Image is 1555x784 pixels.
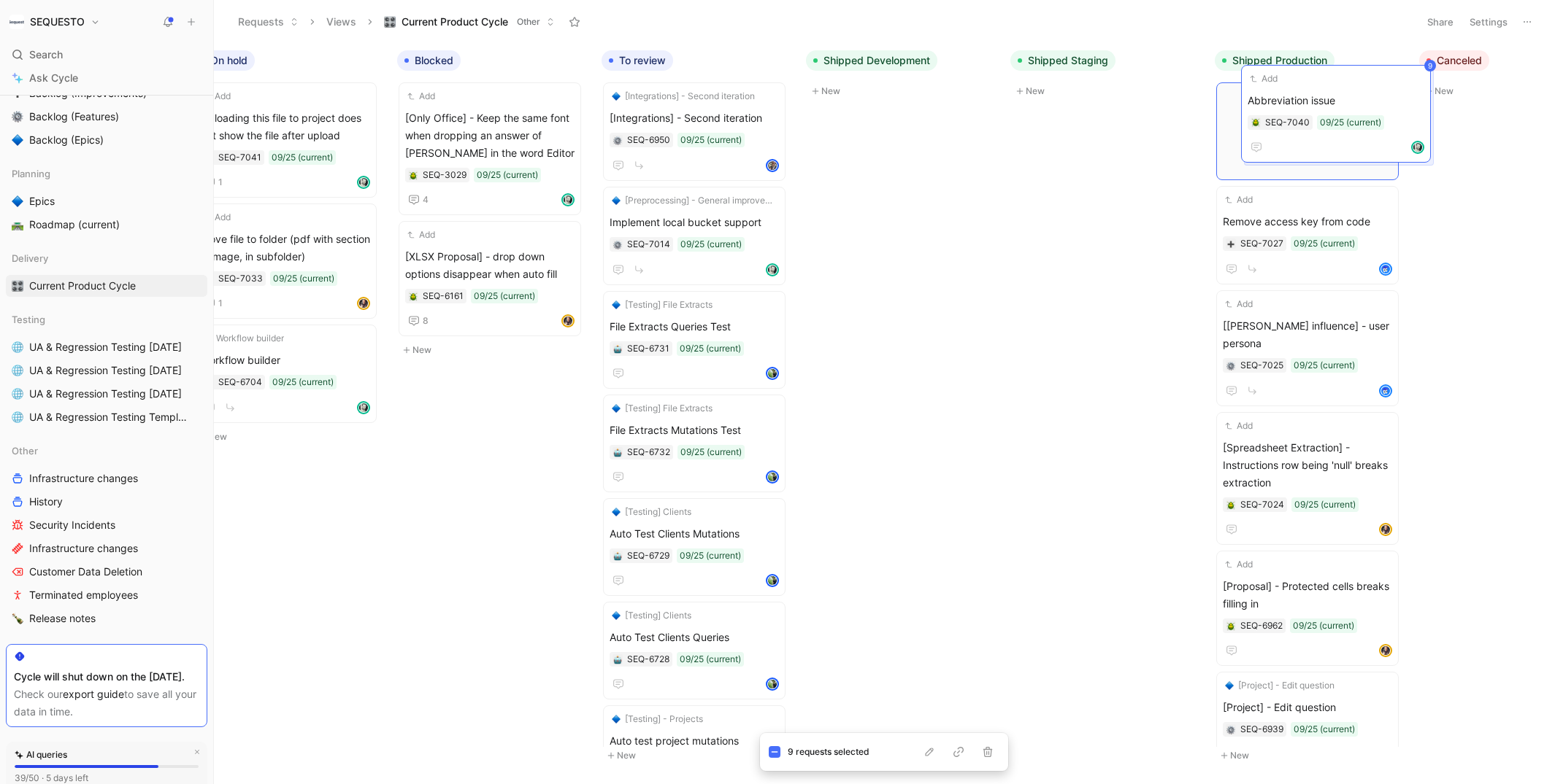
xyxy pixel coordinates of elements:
[603,602,786,699] a: 🔷[Testing] ClientsAuto Test Clients Queries09/25 (current)avatar
[1209,44,1413,772] div: Shipped ProductionNew
[1463,12,1514,32] button: Settings
[1010,82,1203,100] button: New
[377,11,561,33] button: 🎛️Current Product CycleOther
[12,341,23,353] img: 🌐
[29,217,120,232] span: Roadmap (current)
[9,277,26,295] button: 🎛️
[12,195,23,207] img: 🔷
[194,82,377,198] a: AddUploading this file to project does not show the file after upload09/25 (current)1avatar
[193,428,385,446] button: New
[603,498,786,596] a: 🔷[Testing] ClientsAuto Test Clients Mutations09/25 (current)avatar
[6,608,207,629] a: 🍾Release notes
[397,50,461,71] button: Blocked
[29,387,182,401] span: UA & Regression Testing [DATE]
[29,541,138,556] span: Infrastructure changes
[6,129,207,151] a: 🔷Backlog (Epics)
[399,82,581,215] a: Add[Only Office] - Keep the same font when dropping an answer of [PERSON_NAME] in the word Editor...
[1215,50,1335,71] button: Shipped Production
[384,16,396,28] img: 🎛️
[9,408,26,426] button: 🌐
[1216,551,1399,666] a: Add[Proposal] - Protected cells breaks filling in09/25 (current)avatar
[9,610,26,627] button: 🍾
[6,12,104,32] button: SEQUESTOSEQUESTO
[6,360,207,381] a: 🌐UA & Regression Testing [DATE]
[14,686,199,721] div: Check our to save all your data in time.
[602,50,673,71] button: To review
[29,588,138,602] span: Terminated employees
[6,308,207,330] div: Testing
[12,134,23,146] img: 🔷
[6,163,207,185] div: Planning
[619,53,666,68] span: To review
[14,668,199,686] div: Cycle will shut down on the [DATE].
[9,108,26,125] button: ⚙️
[9,362,26,379] button: 🌐
[29,46,63,63] span: Search
[63,688,124,700] a: export guide
[806,50,937,71] button: Shipped Development
[12,312,45,327] span: Testing
[12,613,23,624] img: 🍾
[1216,412,1399,545] a: Add[Spreadsheet Extraction] - Instructions row being 'null' breaks extraction09/25 (current)avatar
[187,44,391,453] div: On holdNew
[29,69,78,87] span: Ask Cycle
[788,745,921,759] div: 9 requests selected
[12,251,48,265] span: Delivery
[1419,50,1489,71] button: Canceled
[1028,53,1108,68] span: Shipped Staging
[823,53,930,68] span: Shipped Development
[603,82,786,181] a: 🔷[Integrations] - Second iteration[Integrations] - Second iteration09/25 (current)avatar
[800,44,1005,107] div: Shipped DevelopmentNew
[1216,290,1399,406] a: Add[[PERSON_NAME] influence] - user persona09/25 (current)avatar
[12,166,50,181] span: Planning
[6,44,207,66] div: Search
[12,219,23,230] img: 🛣️
[6,247,207,297] div: Delivery🎛️Current Product Cycle
[1010,50,1116,71] button: Shipped Staging
[6,275,207,297] a: 🎛️Current Product Cycle
[6,383,207,405] a: 🌐UA & Regression Testing [DATE]
[9,15,24,29] img: SEQUESTO
[415,53,453,68] span: Blocked
[29,611,96,626] span: Release notes
[6,190,207,212] a: 🔷Epics
[231,11,305,33] button: Requests
[6,214,207,236] a: 🛣️Roadmap (current)
[6,440,207,462] div: Other
[399,221,581,336] a: Add[XLSX Proposal] - drop down options disappear when auto fill09/25 (current)8avatar
[29,410,188,424] span: UA & Regression Testing Template
[193,50,255,71] button: On hold
[15,748,67,762] div: AI queries
[1421,12,1460,32] button: Share
[29,518,115,532] span: Security Incidents
[603,395,786,492] a: 🔷[Testing] File ExtractsFile Extracts Mutations Test09/25 (current)avatar
[1005,44,1209,107] div: Shipped StagingNew
[9,385,26,403] button: 🌐
[29,109,119,124] span: Backlog (Features)
[29,494,63,509] span: History
[603,291,786,389] a: 🔷[Testing] File ExtractsFile Extracts Queries Test09/25 (current)avatar
[1437,53,1482,68] span: Canceled
[603,187,786,285] a: 🔷[Preprocessing] - General improvementsImplement local bucket support09/25 (current)avatar
[29,340,182,354] span: UA & Regression Testing [DATE]
[12,365,23,376] img: 🌐
[9,216,26,233] button: 🛣️
[12,111,23,123] img: ⚙️
[9,338,26,356] button: 🌐
[517,15,540,29] span: Other
[194,325,377,423] a: Workflow builderWorkflow builder09/25 (current)avatar
[6,467,207,489] a: Infrastructure changes
[29,279,136,293] span: Current Product Cycle
[9,193,26,210] button: 🔷
[6,106,207,128] a: ⚙️Backlog (Features)
[6,491,207,513] a: History
[6,163,207,236] div: Planning🔷Epics🛣️Roadmap (current)
[29,564,142,579] span: Customer Data Deletion
[12,411,23,423] img: 🌐
[402,15,508,29] span: Current Product Cycle
[12,280,23,292] img: 🎛️
[6,440,207,629] div: OtherInfrastructure changesHistorySecurity IncidentsInfrastructure changesCustomer Data DeletionT...
[29,363,182,378] span: UA & Regression Testing [DATE]
[391,44,596,366] div: BlockedNew
[194,203,377,319] a: AddMove file to folder (pdf with section & image, in subfolder)09/25 (current)1avatar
